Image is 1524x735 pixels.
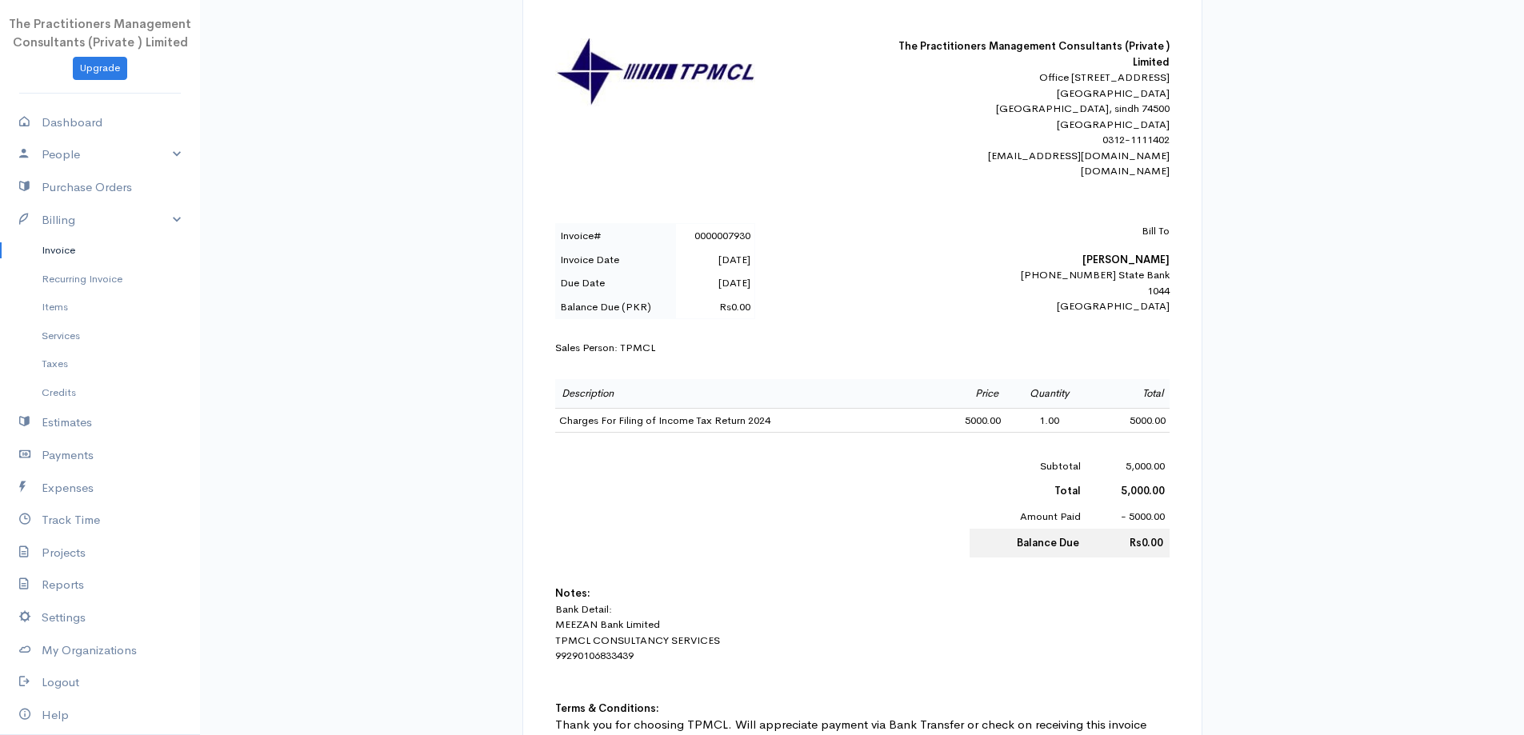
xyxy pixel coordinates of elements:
b: Total [1054,484,1081,497]
td: Balance Due [970,529,1086,557]
b: The Practitioners Management Consultants (Private ) Limited [898,39,1170,69]
td: Due Date [555,271,676,295]
div: Office [STREET_ADDRESS] [GEOGRAPHIC_DATA] [GEOGRAPHIC_DATA], sindh 74500 [GEOGRAPHIC_DATA] 0312-1... [890,70,1170,179]
td: 0000007930 [676,224,754,248]
td: [DATE] [676,271,754,295]
td: - 5000.00 [1086,504,1169,529]
td: Total [1094,379,1169,408]
p: Bill To [890,223,1170,239]
td: [DATE] [676,248,754,272]
b: 5,000.00 [1121,484,1165,497]
div: Sales Person: TPMCL [555,340,1170,356]
span: The Practitioners Management Consultants (Private ) Limited [9,16,191,50]
td: Rs0.00 [1086,529,1169,557]
td: Quantity [1005,379,1094,408]
div: [PHONE_NUMBER] State Bank 1044 [GEOGRAPHIC_DATA] [890,223,1170,314]
td: Subtotal [970,453,1086,479]
td: Balance Due (PKR) [555,295,676,319]
b: Notes: [555,586,590,600]
p: Bank Detail: MEEZAN Bank Limited TPMCL CONSULTANCY SERVICES 99290106833439 [555,601,1170,664]
td: Rs0.00 [676,295,754,319]
td: Price [930,379,1005,408]
td: Invoice# [555,224,676,248]
td: 5,000.00 [1086,453,1169,479]
td: Charges For Filing of Income Tax Return 2024 [555,408,930,433]
td: Description [555,379,930,408]
td: Invoice Date [555,248,676,272]
a: Upgrade [73,57,127,80]
b: Terms & Conditions: [555,701,659,715]
img: logo-30862.jpg [555,38,755,106]
b: [PERSON_NAME] [1082,253,1170,266]
td: 1.00 [1005,408,1094,433]
td: 5000.00 [930,408,1005,433]
td: Amount Paid [970,504,1086,529]
td: 5000.00 [1094,408,1169,433]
